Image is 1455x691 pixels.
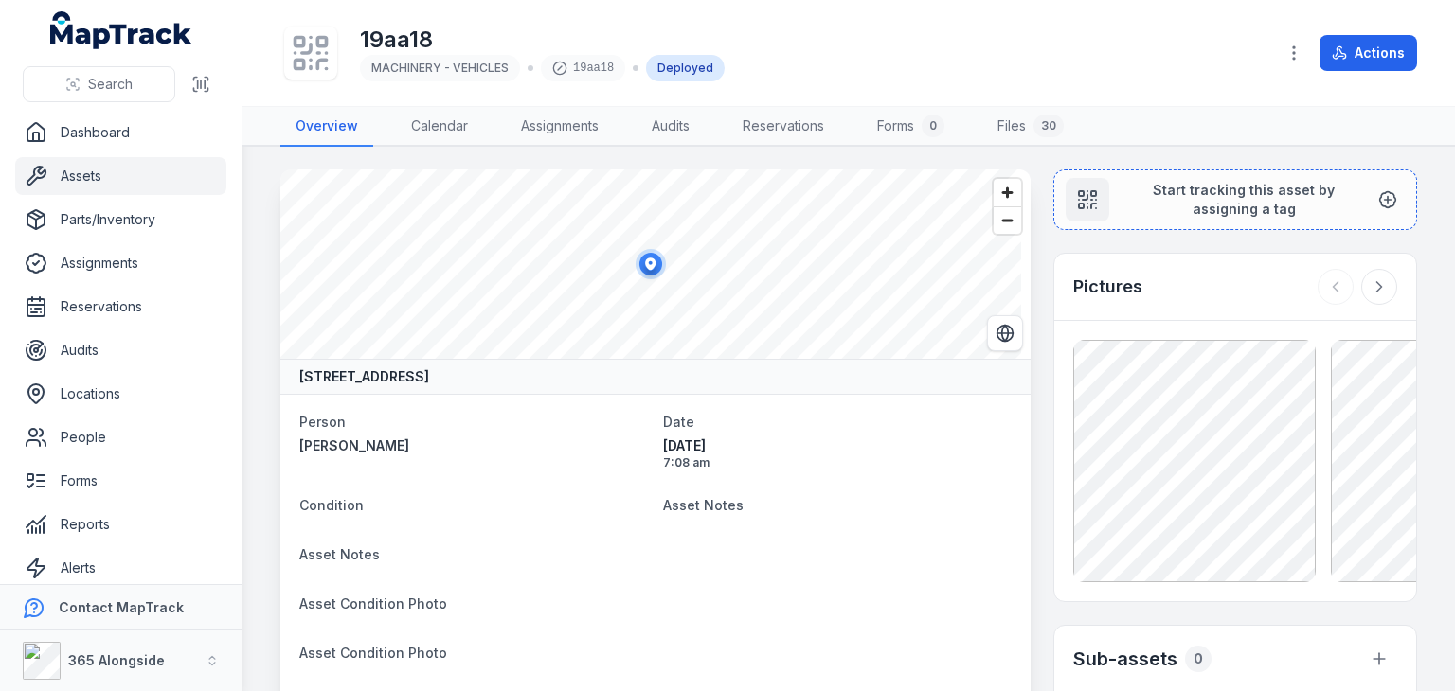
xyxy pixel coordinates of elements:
a: Dashboard [15,114,226,151]
button: Search [23,66,175,102]
div: 0 [1185,646,1212,672]
span: Asset Condition Photo [299,595,447,611]
div: 30 [1033,115,1064,137]
span: Start tracking this asset by assigning a tag [1124,181,1363,219]
span: Asset Notes [299,546,380,562]
a: [PERSON_NAME] [299,436,648,455]
a: Locations [15,375,226,413]
button: Zoom out [994,206,1021,234]
span: Asset Notes [663,497,744,513]
h2: Sub-assets [1073,646,1177,672]
button: Actions [1320,35,1417,71]
span: Search [88,75,133,94]
span: MACHINERY - VEHICLES [371,61,509,75]
a: Assets [15,157,226,195]
div: 19aa18 [541,55,625,81]
strong: Contact MapTrack [59,599,184,615]
a: Parts/Inventory [15,201,226,239]
a: Reservations [15,288,226,326]
h3: Pictures [1073,274,1142,300]
h1: 19aa18 [360,25,725,55]
div: Deployed [646,55,725,81]
a: Calendar [396,107,483,147]
a: Forms0 [862,107,960,147]
a: Files30 [982,107,1079,147]
strong: 365 Alongside [68,652,165,668]
div: 0 [922,115,944,137]
a: Alerts [15,549,226,587]
a: Audits [637,107,705,147]
a: Assignments [506,107,614,147]
a: MapTrack [50,11,192,49]
a: Assignments [15,244,226,282]
span: Date [663,414,694,430]
span: Person [299,414,346,430]
a: Reservations [727,107,839,147]
span: [DATE] [663,436,1012,455]
canvas: Map [280,169,1021,359]
a: Overview [280,107,373,147]
a: Forms [15,462,226,500]
a: People [15,418,226,456]
button: Switch to Satellite View [987,315,1023,351]
a: Audits [15,331,226,369]
button: Zoom in [994,179,1021,206]
span: Asset Condition Photo [299,645,447,661]
span: 7:08 am [663,455,1012,470]
button: Start tracking this asset by assigning a tag [1053,169,1417,230]
a: Reports [15,505,226,543]
strong: [STREET_ADDRESS] [299,367,429,386]
span: Condition [299,497,364,513]
time: 01/10/2025, 7:08:40 am [663,436,1012,470]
